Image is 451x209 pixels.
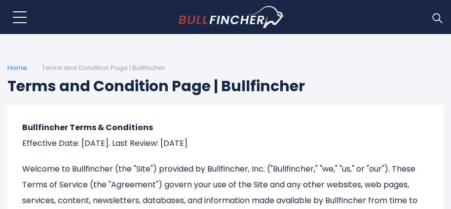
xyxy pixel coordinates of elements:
strong: Bullfincher Terms & Conditions [22,122,153,133]
ul: / [7,64,444,72]
p: Effective Date: [DATE]. Last Review: [DATE] [22,120,429,151]
h1: Terms and Condition Page | Bullfincher [7,77,444,95]
span: Terms and Condition Page | Bullfincher [42,63,165,72]
a: Home [7,63,27,72]
img: bullfincher logo [179,6,285,29]
a: Go to homepage [179,6,285,29]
